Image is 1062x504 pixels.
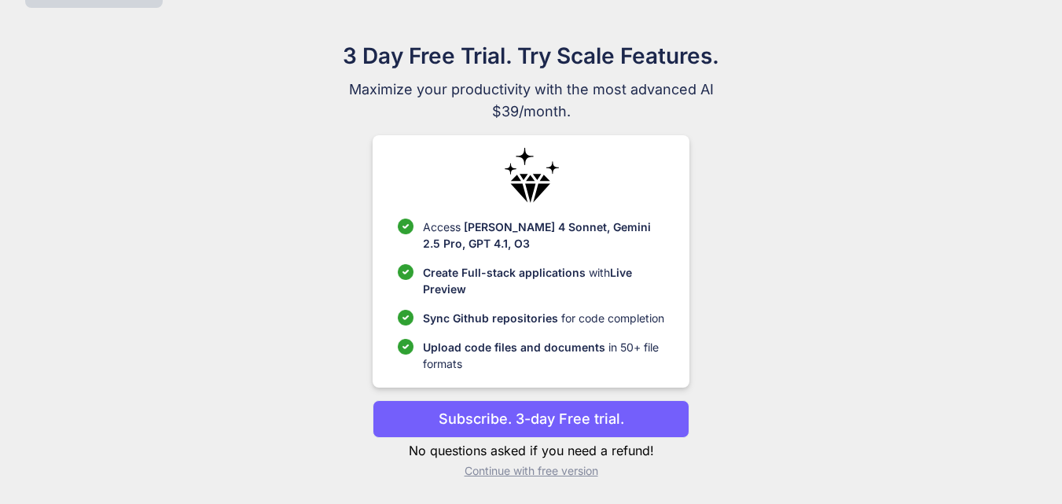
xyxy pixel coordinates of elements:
[267,101,796,123] span: $39/month.
[423,220,651,250] span: [PERSON_NAME] 4 Sonnet, Gemini 2.5 Pro, GPT 4.1, O3
[398,219,413,234] img: checklist
[423,264,664,297] p: with
[267,79,796,101] span: Maximize your productivity with the most advanced AI
[373,441,689,460] p: No questions asked if you need a refund!
[423,219,664,252] p: Access
[423,339,664,372] p: in 50+ file formats
[398,264,413,280] img: checklist
[439,408,624,429] p: Subscribe. 3-day Free trial.
[267,39,796,72] h1: 3 Day Free Trial. Try Scale Features.
[423,311,558,325] span: Sync Github repositories
[398,339,413,355] img: checklist
[423,340,605,354] span: Upload code files and documents
[373,400,689,438] button: Subscribe. 3-day Free trial.
[423,310,664,326] p: for code completion
[398,310,413,326] img: checklist
[373,463,689,479] p: Continue with free version
[423,266,589,279] span: Create Full-stack applications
